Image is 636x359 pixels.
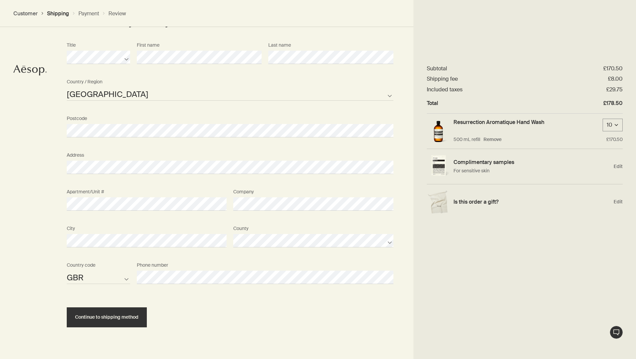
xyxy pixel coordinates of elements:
[427,86,462,93] dt: Included taxes
[610,326,623,339] button: Live Assistance
[614,199,623,205] span: Edit
[453,119,544,126] a: Resurrection Aromatique Hand Wash
[67,307,147,327] button: Continue to shipping method
[453,159,610,166] h4: Complimentary samples
[614,163,623,170] span: Edit
[108,10,126,17] button: Review
[78,10,99,17] button: Payment
[603,100,623,107] dd: £178.50
[427,119,450,144] img: Aesop Resurrection Aromatique Hand Wash in amber bottle with screw top
[427,100,438,107] dt: Total
[427,184,623,219] div: Edit
[427,75,458,82] dt: Shipping fee
[67,234,227,247] input: City
[233,234,393,247] select: County
[47,10,69,17] button: Shipping
[427,155,450,178] img: Single sample sachet
[67,161,393,174] input: Address
[603,65,623,72] dd: £170.50
[453,136,480,143] p: 500 mL refill
[268,51,393,64] input: Last name
[67,51,130,64] select: Title
[67,271,130,284] select: Country code
[606,122,613,129] div: 10
[606,136,623,143] p: £170.50
[427,190,450,214] img: Gift wrap example
[608,75,623,82] dd: £8.00
[67,87,393,101] select: Country / Region
[67,197,227,211] input: Apartment/Unit #
[453,167,610,174] p: For sensitive skin
[427,149,623,184] div: Edit
[137,271,393,284] input: Phone number
[606,86,623,93] dd: £29.75
[453,198,610,205] h4: Is this order a gift?
[484,136,502,143] button: Remove
[75,315,138,320] span: Continue to shipping method
[137,51,262,64] input: First name
[13,10,38,17] button: Customer
[67,124,393,137] input: Postcode
[233,197,393,211] input: Company
[427,65,447,72] dt: Subtotal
